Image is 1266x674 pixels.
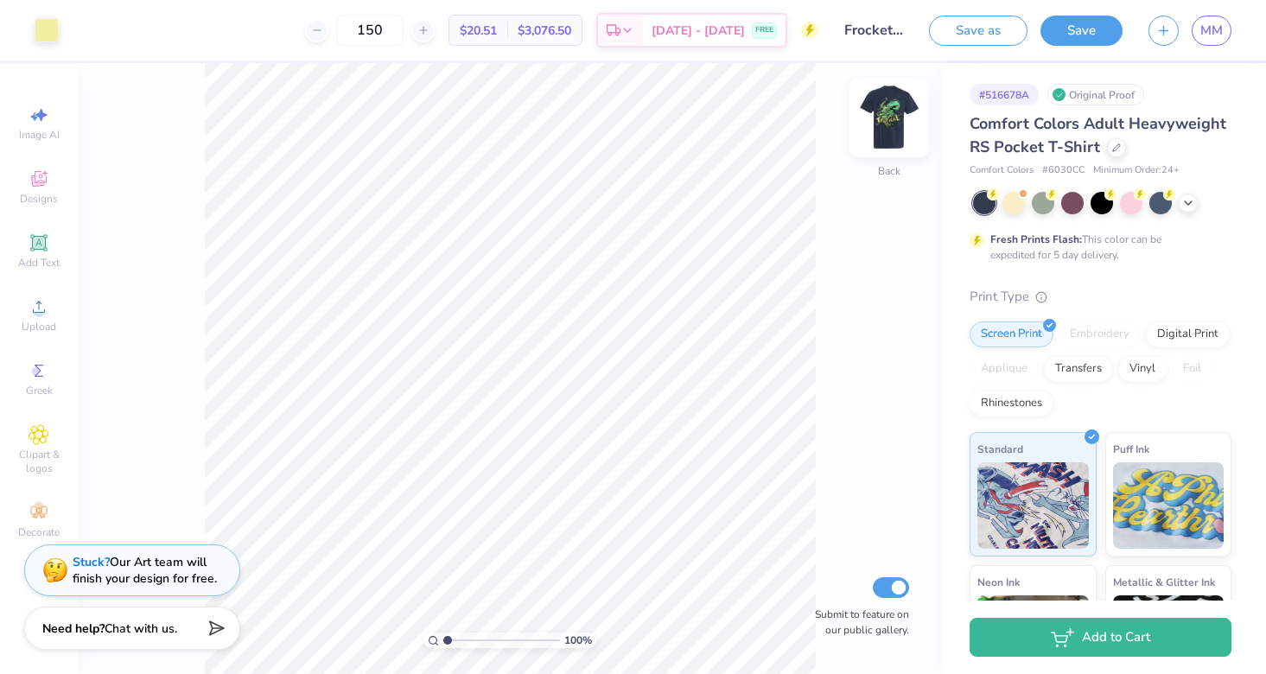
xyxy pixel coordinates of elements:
button: Save as [929,16,1027,46]
span: Puff Ink [1113,440,1149,458]
span: Comfort Colors Adult Heavyweight RS Pocket T-Shirt [970,113,1226,157]
span: Add Text [18,256,60,270]
div: Original Proof [1047,84,1144,105]
span: MM [1200,21,1223,41]
span: [DATE] - [DATE] [652,22,745,40]
span: Designs [20,192,58,206]
strong: Stuck? [73,554,110,570]
div: Screen Print [970,321,1053,347]
img: Standard [977,462,1089,549]
div: Our Art team will finish your design for free. [73,554,217,587]
div: Back [878,163,900,179]
span: Standard [977,440,1023,458]
img: Back [855,83,924,152]
div: Applique [970,356,1039,382]
span: Comfort Colors [970,163,1034,178]
a: MM [1192,16,1231,46]
span: FREE [755,24,773,36]
div: Digital Print [1146,321,1230,347]
span: Chat with us. [105,620,177,637]
div: Foil [1172,356,1212,382]
span: Neon Ink [977,573,1020,591]
span: Greek [26,384,53,397]
label: Submit to feature on our public gallery. [805,607,909,638]
div: # 516678A [970,84,1039,105]
strong: Need help? [42,620,105,637]
span: $3,076.50 [518,22,571,40]
div: Rhinestones [970,391,1053,416]
span: 100 % [564,633,592,648]
input: – – [336,15,404,46]
div: Embroidery [1059,321,1141,347]
img: Puff Ink [1113,462,1225,549]
button: Add to Cart [970,618,1231,657]
span: Image AI [19,128,60,142]
span: Clipart & logos [9,448,69,475]
span: Minimum Order: 24 + [1093,163,1180,178]
div: This color can be expedited for 5 day delivery. [990,232,1203,263]
strong: Fresh Prints Flash: [990,232,1082,246]
div: Transfers [1044,356,1113,382]
div: Vinyl [1118,356,1167,382]
input: Untitled Design [831,13,916,48]
span: Upload [22,320,56,334]
button: Save [1040,16,1123,46]
span: Metallic & Glitter Ink [1113,573,1215,591]
span: $20.51 [460,22,497,40]
span: # 6030CC [1042,163,1085,178]
span: Decorate [18,525,60,539]
div: Print Type [970,287,1231,307]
